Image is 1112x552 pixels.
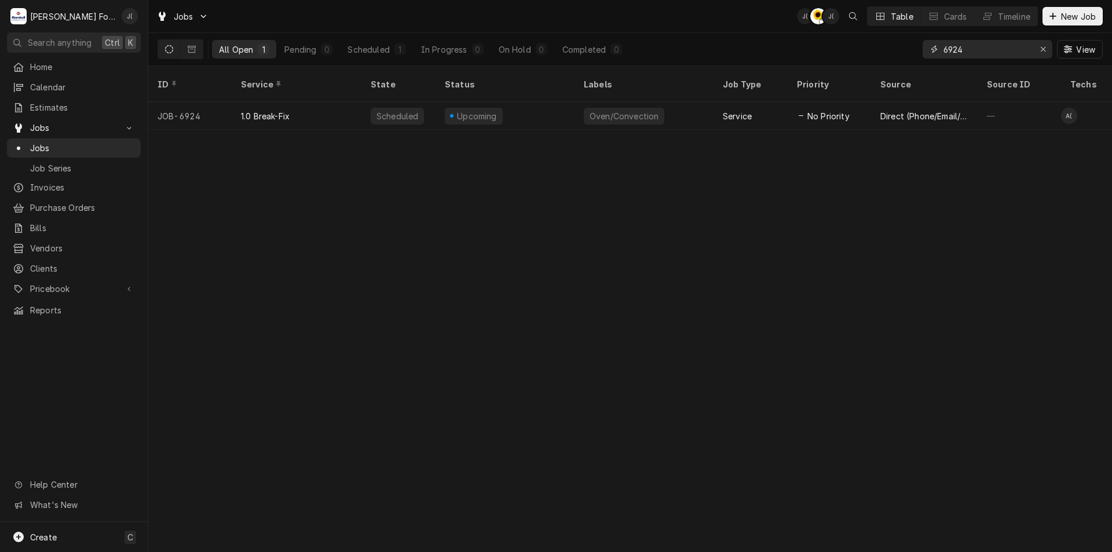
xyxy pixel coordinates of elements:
span: Vendors [30,242,135,254]
span: Ctrl [105,36,120,49]
span: Search anything [28,36,92,49]
a: Purchase Orders [7,198,141,217]
div: Service [723,110,752,122]
div: 0 [613,43,620,56]
span: Clients [30,262,135,275]
div: — [978,102,1061,130]
span: Jobs [30,122,118,134]
div: J( [797,8,813,24]
div: Labels [584,78,704,90]
div: Pending [284,43,316,56]
span: Help Center [30,478,134,491]
div: C( [810,8,826,24]
span: Invoices [30,181,135,193]
span: C [127,531,133,543]
span: Reports [30,304,135,316]
a: Job Series [7,159,141,178]
div: In Progress [421,43,467,56]
a: Calendar [7,78,141,97]
div: All Open [219,43,253,56]
span: Jobs [30,142,135,154]
span: Job Series [30,162,135,174]
button: Open search [844,7,862,25]
div: JOB-6924 [148,102,232,130]
div: Source ID [987,78,1049,90]
button: Erase input [1034,40,1052,59]
div: [PERSON_NAME] Food Equipment Service [30,10,115,23]
div: Completed [562,43,606,56]
div: 1 [397,43,404,56]
a: Reports [7,301,141,320]
div: M [10,8,27,24]
span: Pricebook [30,283,118,295]
span: No Priority [807,110,850,122]
div: 0 [474,43,481,56]
input: Keyword search [943,40,1030,59]
a: Go to What's New [7,495,141,514]
div: Source [880,78,966,90]
div: Oven/Convection [588,110,660,122]
div: 0 [538,43,545,56]
span: View [1074,43,1098,56]
div: A( [1061,108,1077,124]
a: Jobs [7,138,141,158]
div: Direct (Phone/Email/etc.) [880,110,968,122]
span: What's New [30,499,134,511]
div: 0 [323,43,330,56]
div: Upcoming [456,110,499,122]
div: Status [445,78,563,90]
a: Go to Pricebook [7,279,141,298]
div: Scheduled [375,110,419,122]
div: Andy Christopoulos (121)'s Avatar [1061,108,1077,124]
a: Estimates [7,98,141,117]
div: Techs [1070,78,1098,90]
div: Jeff Debigare (109)'s Avatar [122,8,138,24]
a: Vendors [7,239,141,258]
a: Go to Jobs [152,7,213,26]
div: 1.0 Break-Fix [241,110,290,122]
span: Jobs [174,10,193,23]
div: Marshall Food Equipment Service's Avatar [10,8,27,24]
div: Table [891,10,913,23]
button: New Job [1042,7,1103,25]
div: Timeline [998,10,1030,23]
a: Go to Jobs [7,118,141,137]
span: Calendar [30,81,135,93]
div: J( [823,8,839,24]
div: Jeff Debigare (109)'s Avatar [797,8,813,24]
div: Priority [797,78,859,90]
a: Clients [7,259,141,278]
div: State [371,78,426,90]
span: Create [30,532,57,542]
a: Bills [7,218,141,237]
a: Go to Help Center [7,475,141,494]
div: Service [241,78,350,90]
div: J( [122,8,138,24]
div: 1 [260,43,267,56]
div: ID [158,78,220,90]
div: On Hold [499,43,531,56]
div: Christine Walker (110)'s Avatar [810,8,826,24]
div: Cards [944,10,967,23]
a: Home [7,57,141,76]
span: Purchase Orders [30,202,135,214]
div: Job Type [723,78,778,90]
div: Jeff Debigare (109)'s Avatar [823,8,839,24]
a: Invoices [7,178,141,197]
span: New Job [1059,10,1098,23]
span: Estimates [30,101,135,114]
button: Search anythingCtrlK [7,32,141,53]
span: Bills [30,222,135,234]
div: Scheduled [348,43,389,56]
span: K [128,36,133,49]
button: View [1057,40,1103,59]
span: Home [30,61,135,73]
